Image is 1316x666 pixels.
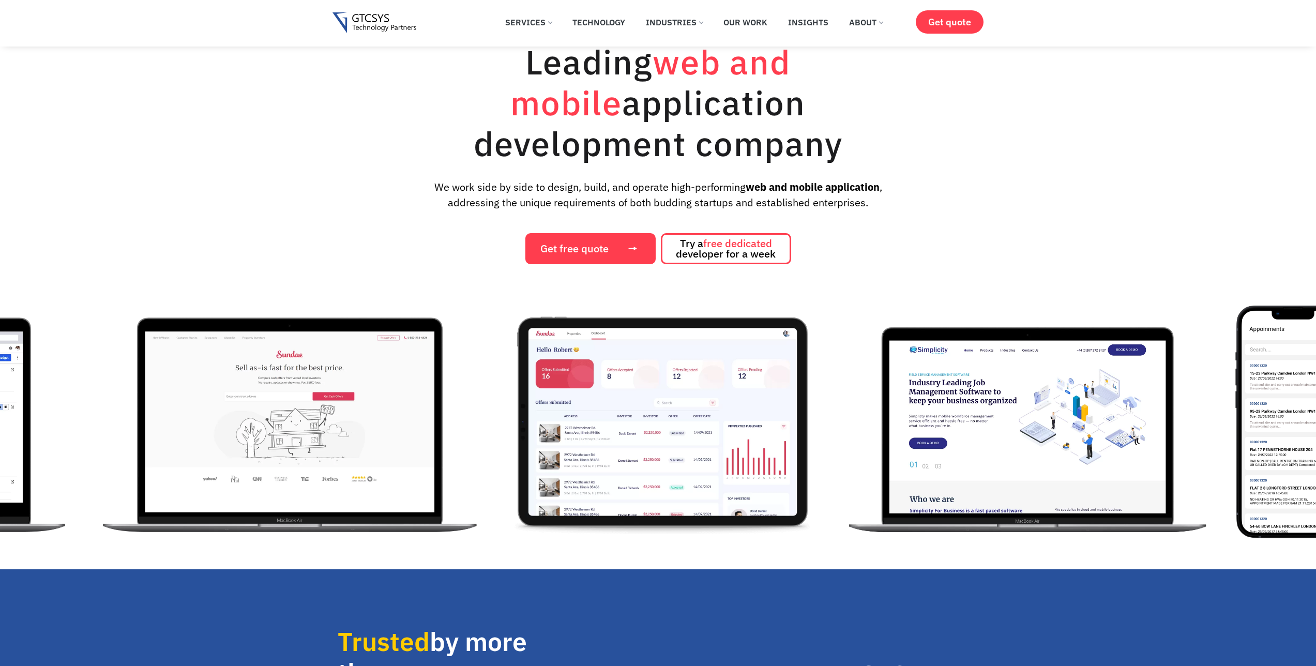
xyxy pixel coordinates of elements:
a: About [841,11,890,34]
a: Get quote [916,10,984,34]
a: Services [497,11,559,34]
span: Get free quote [540,244,609,254]
span: Trusted [338,625,430,658]
img: Best Web and Mobile App Development Company simplifies business through innovative solutions [840,306,1214,538]
span: web and mobile [510,40,791,125]
h1: Leading application development company [426,41,891,164]
a: Industries [638,11,710,34]
img: Gtcsys logo [332,12,417,34]
a: Get free quote [525,233,656,264]
div: 6 / 12 [840,306,1235,538]
div: 5 / 12 [506,306,840,538]
span: free dedicated [703,236,772,250]
a: Technology [565,11,633,34]
div: 4 / 12 [95,306,506,538]
p: We work side by side to design, build, and operate high-performing , addressing the unique requir... [417,179,899,210]
span: Try a developer for a week [676,238,776,259]
img: Sundae Website Portal created by the Best Web and Mobile App Development Company [95,306,486,538]
a: Insights [780,11,836,34]
span: Get quote [928,17,971,27]
img: Sundae iPad version developed by the Best Web and Mobile App Development Company [506,306,820,538]
a: Our Work [716,11,775,34]
a: Try afree dedicated developer for a week [661,233,791,264]
strong: web and mobile application [746,180,880,194]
